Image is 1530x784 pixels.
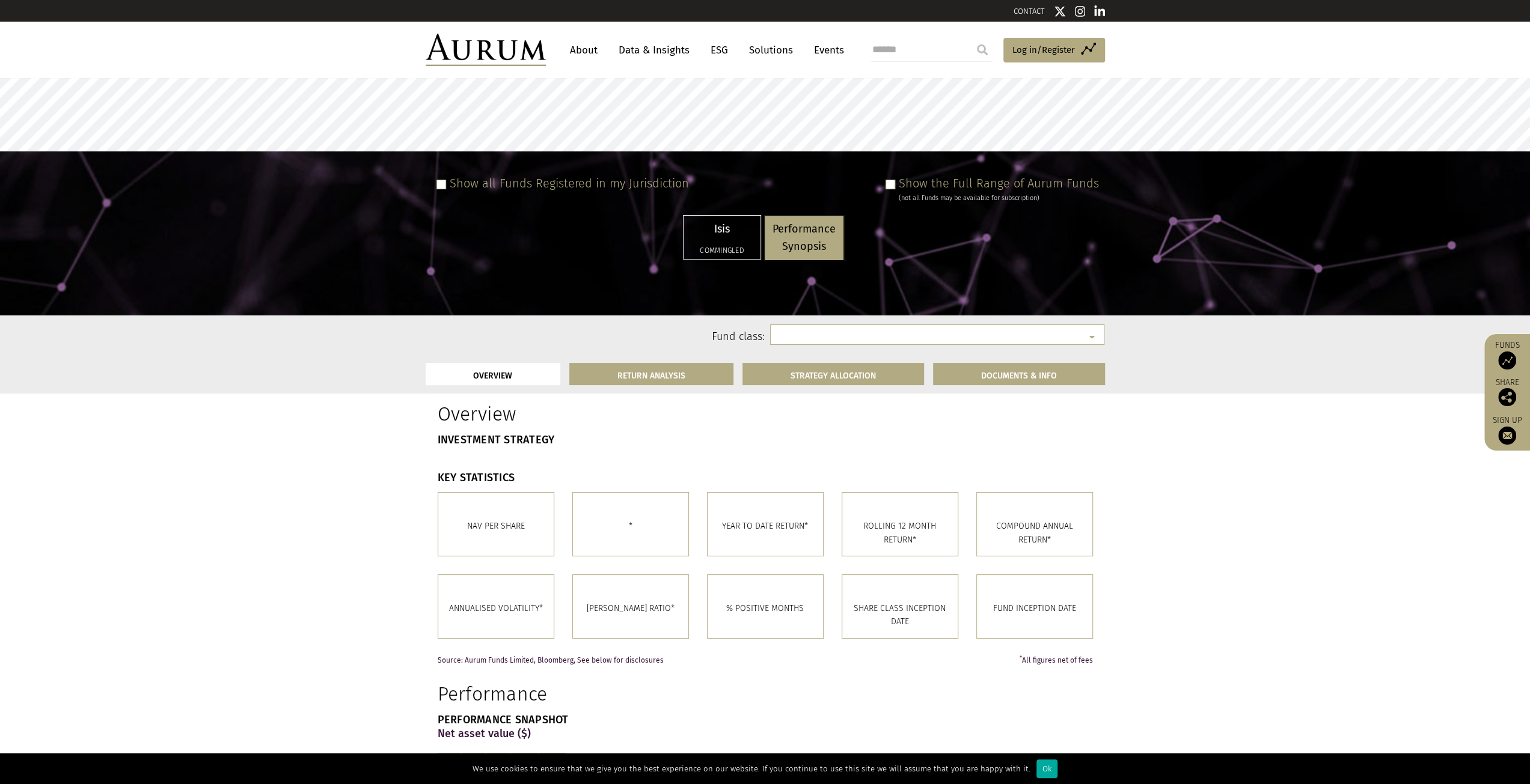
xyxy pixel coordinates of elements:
[851,520,949,547] p: ROLLING 12 MONTH RETURN*
[986,520,1083,547] p: COMPOUND ANNUAL RETURN*
[808,39,844,61] a: Events
[1094,5,1105,17] img: Linkedin icon
[613,39,696,61] a: Data & Insights
[1490,378,1524,406] div: Share
[438,433,555,446] strong: INVESTMENT STRATEGY
[569,363,733,385] a: RETURN ANALYSIS
[582,602,679,615] p: [PERSON_NAME] RATIO*
[1490,340,1524,369] a: Funds
[743,39,799,61] a: Solutions
[1498,388,1516,406] img: Share this post
[1020,657,1093,664] span: All figures net of fees
[447,602,545,615] p: ANNUALISED VOLATILITY*
[970,38,994,62] input: Submit
[438,403,756,425] h1: Overview
[1014,7,1045,16] a: CONTACT
[447,520,545,533] p: Nav per share
[986,602,1083,615] p: FUND INCEPTION DATE
[426,34,546,66] img: Aurum
[438,713,569,726] strong: PERFORMANCE SNAPSHOT
[1075,5,1086,17] img: Instagram icon
[438,727,531,740] strong: Net asset value ($)
[1003,38,1105,63] a: Log in/Register
[564,39,604,61] a: About
[1498,427,1516,445] img: Sign up to our newsletter
[438,682,756,705] h1: Performance
[717,602,814,615] p: % POSITIVE MONTHS
[438,657,664,664] span: Source: Aurum Funds Limited, Bloomberg, See below for disclosures
[1054,5,1066,17] img: Twitter icon
[717,520,814,533] p: YEAR TO DATE RETURN*
[705,39,734,61] a: ESG
[1036,759,1057,778] div: Ok
[899,193,1099,204] div: (not all Funds may be available for subscription)
[1490,415,1524,445] a: Sign up
[933,363,1105,385] a: DOCUMENTS & INFO
[742,363,924,385] a: STRATEGY ALLOCATION
[542,329,765,345] label: Fund class:
[691,220,753,238] p: Isis
[773,220,836,255] p: Performance Synopsis
[851,602,949,629] p: SHARE CLASS INCEPTION DATE
[438,471,515,484] strong: KEY STATISTICS
[450,176,689,190] label: Show all Funds Registered in my Jurisdiction
[1012,43,1075,57] span: Log in/Register
[1498,351,1516,369] img: Access Funds
[691,247,753,254] h5: Commingled
[899,176,1099,190] label: Show the Full Range of Aurum Funds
